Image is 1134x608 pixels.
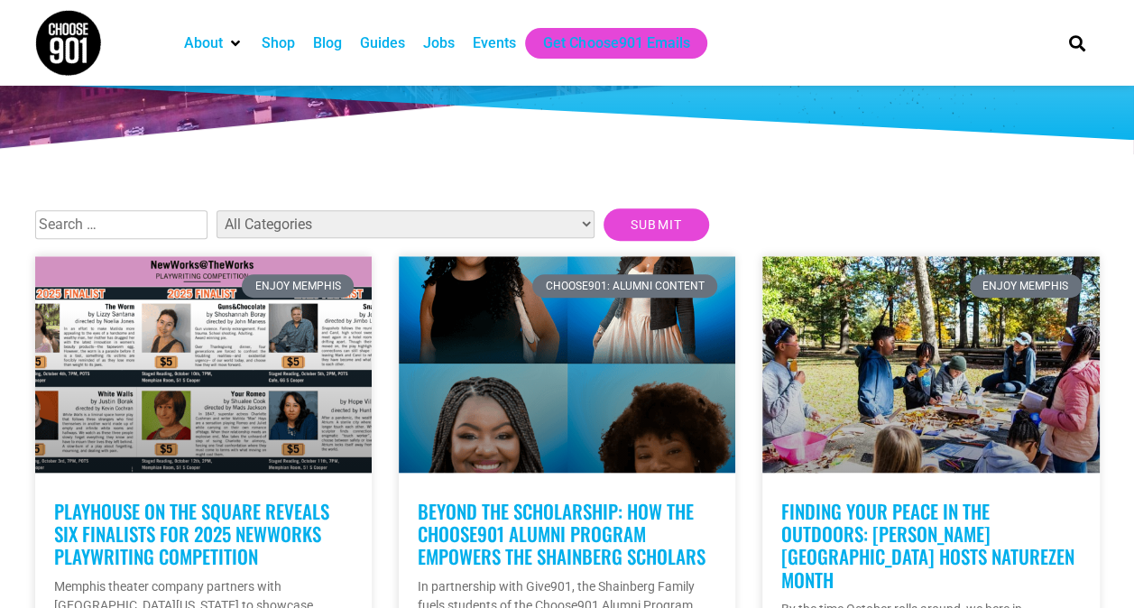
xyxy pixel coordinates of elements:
a: Beyond the Scholarship: How the Choose901 Alumni Program empowers the Shainberg Scholars [418,497,705,570]
a: Guides [360,32,405,54]
a: Shop [262,32,295,54]
a: About [184,32,223,54]
a: Blog [313,32,342,54]
a: Playhouse on the Square Reveals Six Finalists for 2025 NewWorks Playwriting Competition [54,497,329,570]
a: Jobs [423,32,455,54]
input: Search … [35,210,207,239]
a: Get Choose901 Emails [543,32,689,54]
div: Enjoy Memphis [970,274,1082,298]
a: Shainberg Scholars Featured [399,256,735,473]
div: Enjoy Memphis [242,274,354,298]
div: Search [1062,28,1092,58]
input: Submit [604,208,710,241]
nav: Main nav [175,28,1037,59]
div: Choose901: Alumni Content [532,274,717,298]
a: Events [473,32,516,54]
div: About [175,28,253,59]
a: Finding your peace in the outdoors: [PERSON_NAME][GEOGRAPHIC_DATA] hosts NatureZen Month [781,497,1074,594]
